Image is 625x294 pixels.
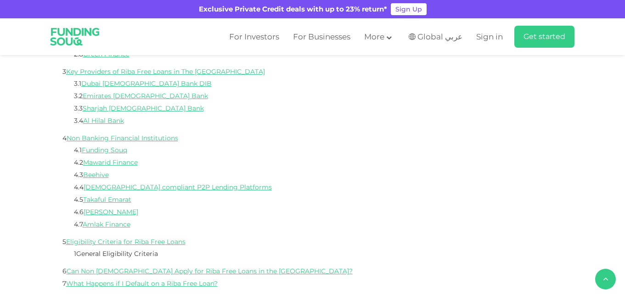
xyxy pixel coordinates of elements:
a: General Eligibility Criteria [76,250,158,258]
li: 4 [62,133,563,234]
li: 7 [62,279,563,288]
a: For Businesses [291,29,353,44]
li: 6 [62,266,563,276]
a: Can Non [DEMOGRAPHIC_DATA] Apply for Riba Free Loans in the [GEOGRAPHIC_DATA]? [67,267,353,275]
span: Get started [524,32,565,41]
span: More [364,32,384,41]
a: Dubai [DEMOGRAPHIC_DATA] Bank DIB [81,79,212,88]
a: Beehive [83,171,109,179]
li: 4.5 [74,195,552,205]
li: 4.7 [74,220,552,229]
a: Sharjah [DEMOGRAPHIC_DATA] Bank [83,104,204,112]
li: 3.1 [74,79,552,89]
a: Non Banking Financial Institutions [67,134,178,142]
li: 4.2 [74,158,552,167]
li: 3.2 [74,91,552,101]
button: back [595,269,616,289]
img: SA Flag [409,33,416,40]
img: Logo [44,20,106,53]
li: 4.4 [74,183,552,192]
li: 3.3 [74,104,552,113]
a: Amlak Finance [83,220,130,228]
li: 4.1 [74,145,552,155]
a: Mawarid Finance [83,158,138,166]
a: Al Hilal Bank [83,116,124,125]
li: 1 [74,249,552,259]
a: Eligibility Criteria for Riba Free Loans [66,238,186,246]
li: 3.4 [74,116,552,126]
a: Emirates [DEMOGRAPHIC_DATA] Bank [83,92,208,100]
li: 3 [62,67,563,131]
a: Sign Up [391,3,427,15]
a: [PERSON_NAME] [84,208,138,216]
a: Takaful Emarat [83,195,131,204]
a: Sign in [474,29,503,44]
span: Sign in [476,32,503,41]
a: Funding Souq [82,146,127,154]
li: 5 [62,237,563,264]
a: What Happens if I Default on a Riba Free Loan? [66,279,218,288]
a: Key Providers of Riba Free Loans in The [GEOGRAPHIC_DATA] [66,67,265,76]
li: 4.6 [74,207,552,217]
a: [DEMOGRAPHIC_DATA] compliant P2P Lending Platforms [84,183,272,191]
a: For Investors [227,29,282,44]
div: Exclusive Private Credit deals with up to 23% return* [199,4,387,15]
li: 4.3 [74,170,552,180]
span: Global عربي [417,32,462,42]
